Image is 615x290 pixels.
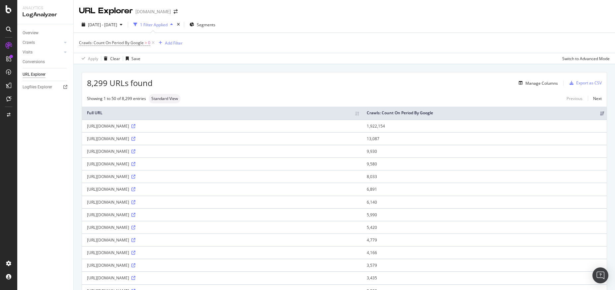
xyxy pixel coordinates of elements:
button: 1 Filter Applied [131,19,176,30]
a: Visits [23,49,62,56]
div: Add Filter [165,40,183,46]
div: Visits [23,49,33,56]
div: [URL][DOMAIN_NAME] [87,262,357,268]
span: > [145,40,147,46]
div: Analytics [23,5,68,11]
td: 9,580 [362,157,607,170]
div: times [176,21,181,28]
td: 6,140 [362,196,607,208]
button: Clear [101,53,120,64]
div: Manage Columns [525,80,558,86]
th: Full URL: activate to sort column ascending [82,107,362,120]
a: URL Explorer [23,71,69,78]
div: [URL][DOMAIN_NAME] [87,250,357,255]
a: Conversions [23,58,69,65]
td: 1,922,154 [362,120,607,132]
div: [DOMAIN_NAME] [135,8,171,15]
button: Save [123,53,140,64]
div: Crawls [23,39,35,46]
div: Conversions [23,58,45,65]
th: Crawls: Count On Period By Google: activate to sort column ascending [362,107,607,120]
button: Segments [187,19,218,30]
div: Clear [110,56,120,61]
div: [URL][DOMAIN_NAME] [87,174,357,179]
div: URL Explorer [23,71,45,78]
div: arrow-right-arrow-left [174,9,178,14]
div: Export as CSV [576,80,602,86]
div: [URL][DOMAIN_NAME] [87,161,357,167]
span: Crawls: Count On Period By Google [79,40,144,46]
a: Next [588,94,602,103]
button: Switch to Advanced Mode [560,53,610,64]
td: 13,087 [362,132,607,145]
td: 9,930 [362,145,607,157]
div: [URL][DOMAIN_NAME] [87,136,357,142]
div: URL Explorer [79,5,133,17]
div: LogAnalyzer [23,11,68,19]
div: [URL][DOMAIN_NAME] [87,237,357,243]
span: 0 [148,38,150,48]
button: Apply [79,53,98,64]
td: 5,420 [362,221,607,234]
div: Save [131,56,140,61]
td: 4,779 [362,234,607,246]
td: 4,166 [362,246,607,259]
td: 3,435 [362,271,607,284]
a: Crawls [23,39,62,46]
td: 3,579 [362,259,607,271]
button: [DATE] - [DATE] [79,19,125,30]
span: [DATE] - [DATE] [88,22,117,28]
div: Logfiles Explorer [23,84,52,91]
div: Apply [88,56,98,61]
button: Add Filter [156,39,183,47]
div: [URL][DOMAIN_NAME] [87,199,357,205]
td: 8,033 [362,170,607,183]
span: Segments [197,22,215,28]
td: 6,891 [362,183,607,195]
button: Manage Columns [516,79,558,87]
div: [URL][DOMAIN_NAME] [87,148,357,154]
div: [URL][DOMAIN_NAME] [87,186,357,192]
div: neutral label [149,94,181,103]
div: Switch to Advanced Mode [562,56,610,61]
span: Standard View [151,97,178,101]
div: [URL][DOMAIN_NAME] [87,123,357,129]
a: Overview [23,30,69,37]
div: Showing 1 to 50 of 8,299 entries [87,96,146,101]
div: Overview [23,30,38,37]
div: Open Intercom Messenger [592,267,608,283]
div: [URL][DOMAIN_NAME] [87,225,357,230]
a: Logfiles Explorer [23,84,69,91]
div: [URL][DOMAIN_NAME] [87,212,357,218]
div: 1 Filter Applied [140,22,168,28]
div: [URL][DOMAIN_NAME] [87,275,357,281]
button: Export as CSV [567,78,602,88]
td: 5,990 [362,208,607,221]
span: 8,299 URLs found [87,77,153,89]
